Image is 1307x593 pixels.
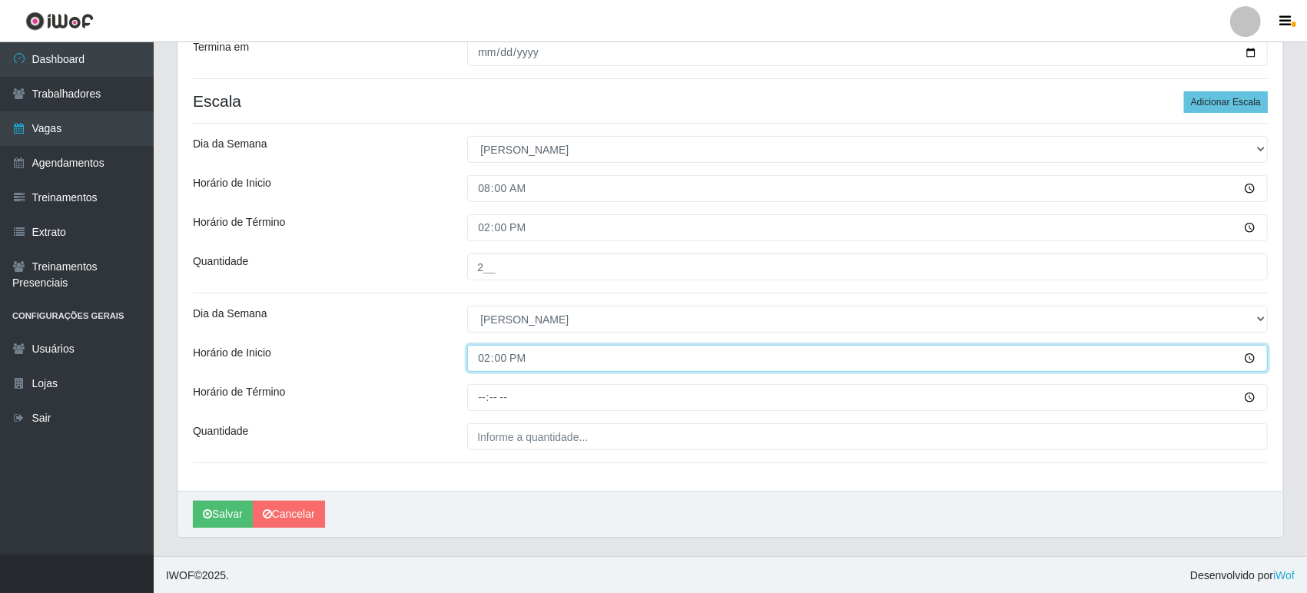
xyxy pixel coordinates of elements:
[467,175,1268,202] input: 00:00
[1190,568,1295,584] span: Desenvolvido por
[467,423,1268,450] input: Informe a quantidade...
[467,253,1268,280] input: Informe a quantidade...
[193,91,1268,111] h4: Escala
[467,214,1268,241] input: 00:00
[467,345,1268,372] input: 00:00
[193,345,271,361] label: Horário de Inicio
[166,568,229,584] span: © 2025 .
[467,384,1268,411] input: 00:00
[1273,569,1295,581] a: iWof
[193,39,249,55] label: Termina em
[193,214,285,230] label: Horário de Término
[193,423,248,439] label: Quantidade
[193,253,248,270] label: Quantidade
[193,501,253,528] button: Salvar
[193,175,271,191] label: Horário de Inicio
[193,306,267,322] label: Dia da Semana
[25,12,94,31] img: CoreUI Logo
[166,569,194,581] span: IWOF
[253,501,325,528] a: Cancelar
[1184,91,1268,113] button: Adicionar Escala
[467,39,1268,66] input: 00/00/0000
[193,384,285,400] label: Horário de Término
[193,136,267,152] label: Dia da Semana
